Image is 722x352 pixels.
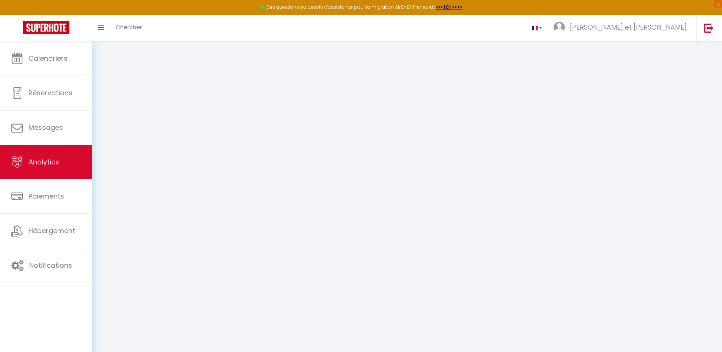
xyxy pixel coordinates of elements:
[29,260,72,270] span: Notifications
[704,23,714,33] img: logout
[116,23,142,31] span: Chercher
[28,88,72,98] span: Réservations
[548,15,696,41] a: ... [PERSON_NAME] et [PERSON_NAME]
[28,123,63,132] span: Messages
[436,4,462,10] a: >>> ICI <<<<
[110,15,148,41] a: Chercher
[28,54,68,63] span: Calendriers
[23,21,69,34] img: Super Booking
[28,191,64,201] span: Paiements
[570,22,687,32] span: [PERSON_NAME] et [PERSON_NAME]
[554,22,565,33] img: ...
[28,226,75,235] span: Hébergement
[28,157,59,167] span: Analytics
